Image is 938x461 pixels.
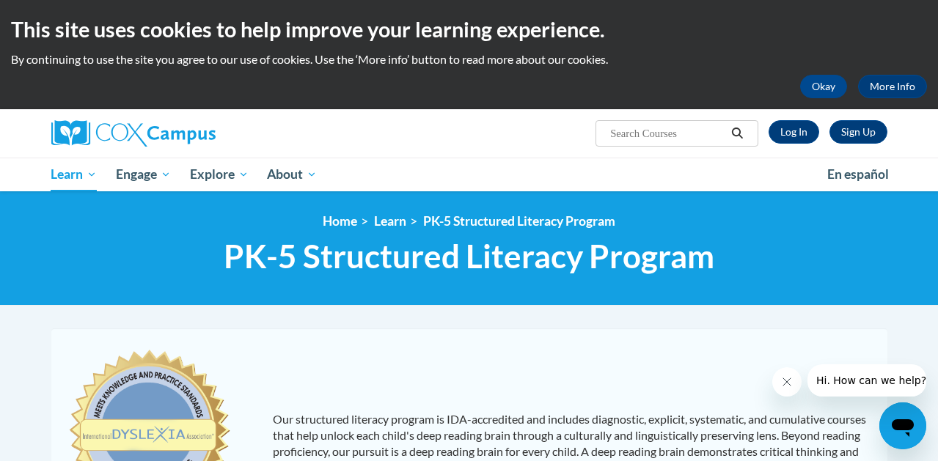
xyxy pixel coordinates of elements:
div: Main menu [40,158,898,191]
a: Learn [374,213,406,229]
span: Engage [116,166,171,183]
img: Cox Campus [51,120,216,147]
iframe: Button to launch messaging window [879,402,926,449]
a: Learn [42,158,107,191]
a: Cox Campus [51,120,315,147]
iframe: Message from company [807,364,926,397]
span: About [267,166,317,183]
a: More Info [858,75,927,98]
button: Okay [800,75,847,98]
span: Explore [190,166,249,183]
span: Learn [51,166,97,183]
button: Search [726,125,748,142]
span: En español [827,166,889,182]
a: Home [323,213,357,229]
a: Log In [769,120,819,144]
p: By continuing to use the site you agree to our use of cookies. Use the ‘More info’ button to read... [11,51,927,67]
a: En español [818,159,898,190]
a: About [257,158,326,191]
span: PK-5 Structured Literacy Program [224,237,714,276]
h2: This site uses cookies to help improve your learning experience. [11,15,927,44]
a: Register [829,120,887,144]
a: PK-5 Structured Literacy Program [423,213,615,229]
input: Search Courses [609,125,726,142]
iframe: Close message [772,367,802,397]
a: Explore [180,158,258,191]
a: Engage [106,158,180,191]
